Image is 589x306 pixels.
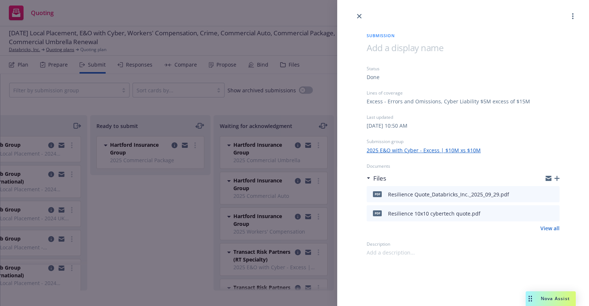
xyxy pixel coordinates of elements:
div: Status [367,65,560,72]
h3: Files [373,174,386,183]
span: pdf [373,210,382,216]
div: Done [367,73,380,81]
div: Submission group [367,138,560,145]
div: Drag to move [526,291,535,306]
span: Nova Assist [541,295,570,302]
a: View all [540,224,560,232]
button: Nova Assist [526,291,576,306]
div: Resilience 10x10 cybertech quote.pdf [388,210,480,217]
a: more [568,12,577,21]
div: Excess - Errors and Omissions, Cyber Liability $5M excess of $15M [367,97,530,105]
div: [DATE] 10:50 AM [367,122,408,129]
button: preview file [550,209,557,218]
div: Files [367,174,386,183]
div: Documents [367,163,560,169]
button: download file [538,190,544,199]
span: pdf [373,191,382,197]
button: download file [538,209,544,218]
div: Description [367,241,560,247]
a: close [355,12,364,21]
button: preview file [550,190,557,199]
a: 2025 E&O with Cyber - Excess | $10M xs $10M [367,146,481,154]
span: Submission [367,32,560,39]
div: Lines of coverage [367,90,560,96]
div: Resilience Quote_Databricks_Inc._2025_09_29.pdf [388,191,509,198]
div: Last updated [367,114,560,120]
